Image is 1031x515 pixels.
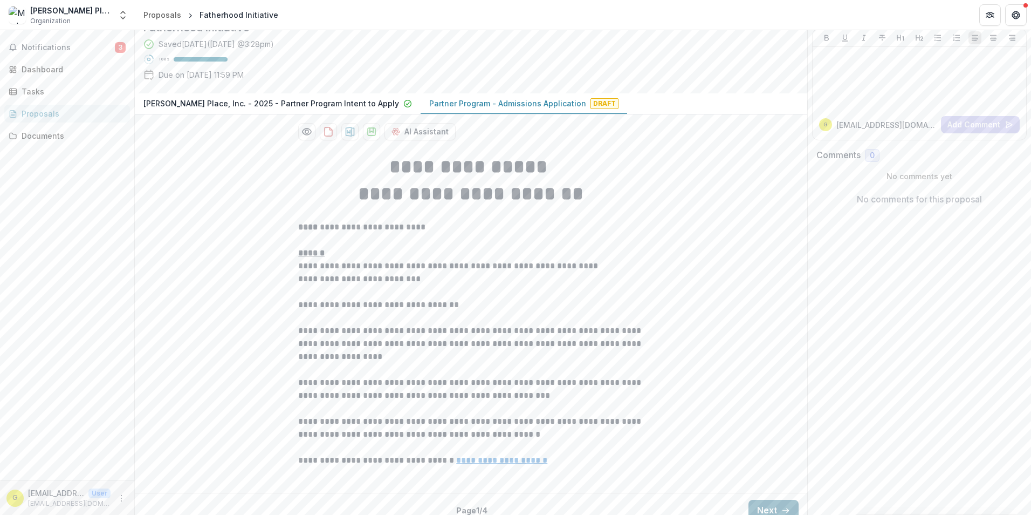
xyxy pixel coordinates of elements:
div: Proposals [22,108,121,119]
button: Ordered List [950,31,963,44]
button: Align Center [987,31,1000,44]
button: Strike [876,31,889,44]
button: Heading 2 [913,31,926,44]
p: No comments for this proposal [857,193,982,206]
button: Open entity switcher [115,4,130,26]
button: Notifications3 [4,39,130,56]
p: Due on [DATE] 11:59 PM [159,69,244,80]
p: No comments yet [816,171,1023,182]
a: Documents [4,127,130,145]
p: [EMAIL_ADDRESS][DOMAIN_NAME] [28,499,111,509]
p: [EMAIL_ADDRESS][DOMAIN_NAME] [836,119,937,131]
button: download-proposal [320,123,337,140]
button: Align Left [968,31,981,44]
a: Tasks [4,83,130,100]
button: Italicize [857,31,870,44]
button: Get Help [1005,4,1027,26]
p: 100 % [159,56,169,63]
div: Proposals [143,9,181,21]
p: Partner Program - Admissions Application [429,98,586,109]
div: grants@madonnaplace.org [12,494,18,502]
button: AI Assistant [384,123,456,140]
p: [EMAIL_ADDRESS][DOMAIN_NAME] [28,487,84,499]
button: Preview a0ca772b-31ba-40f6-b3d3-05a6a2ee6125-1.pdf [298,123,315,140]
span: Notifications [22,43,115,52]
div: Saved [DATE] ( [DATE] @ 3:28pm ) [159,38,274,50]
p: [PERSON_NAME] Place, Inc. - 2025 - Partner Program Intent to Apply [143,98,399,109]
button: Heading 1 [894,31,907,44]
div: [PERSON_NAME] Place, Inc. [30,5,111,16]
div: Tasks [22,86,121,97]
button: Bullet List [931,31,944,44]
div: Dashboard [22,64,121,75]
span: Organization [30,16,71,26]
a: Proposals [139,7,185,23]
button: Partners [979,4,1001,26]
button: Bold [820,31,833,44]
a: Dashboard [4,60,130,78]
a: Proposals [4,105,130,123]
button: Underline [838,31,851,44]
p: User [88,489,111,498]
span: Draft [590,98,618,109]
button: download-proposal [363,123,380,140]
img: Madonna Place, Inc. [9,6,26,24]
button: Align Right [1006,31,1019,44]
button: Add Comment [941,116,1020,133]
button: More [115,492,128,505]
div: Fatherhood Initiative [200,9,278,21]
span: 3 [115,42,126,53]
div: Documents [22,130,121,141]
h2: Comments [816,150,861,160]
nav: breadcrumb [139,7,283,23]
button: download-proposal [341,123,359,140]
span: 0 [870,151,875,160]
div: grants@madonnaplace.org [823,122,827,127]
